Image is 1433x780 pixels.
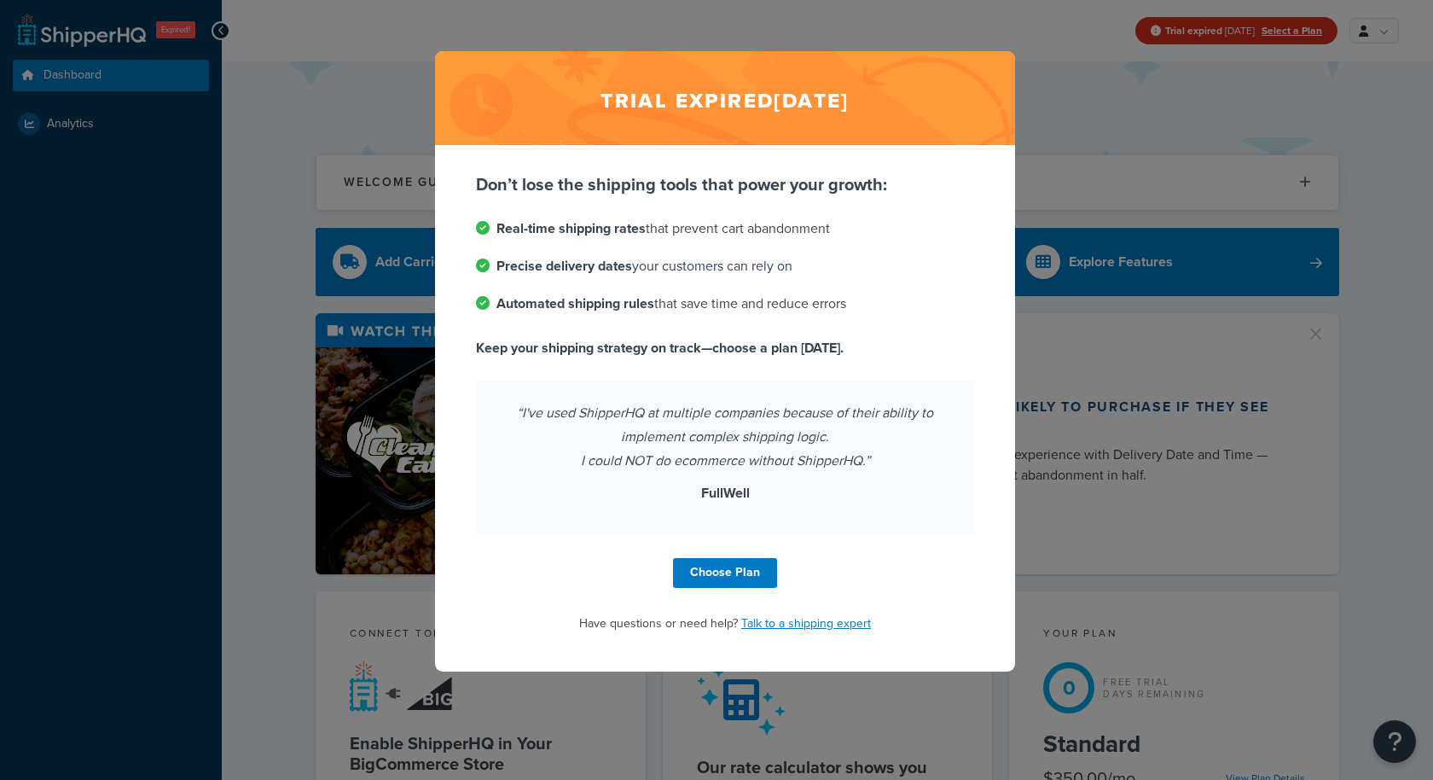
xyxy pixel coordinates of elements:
[496,481,954,505] p: FullWell
[476,336,974,360] p: Keep your shipping strategy on track—choose a plan [DATE].
[496,401,954,473] p: “I've used ShipperHQ at multiple companies because of their ability to implement complex shipping...
[476,292,974,316] li: that save time and reduce errors
[741,614,871,632] a: Talk to a shipping expert
[673,558,777,588] a: Choose Plan
[496,256,632,276] strong: Precise delivery dates
[435,51,1015,145] h2: Trial expired [DATE]
[496,294,654,313] strong: Automated shipping rules
[476,172,974,196] p: Don’t lose the shipping tools that power your growth:
[476,612,974,636] p: Have questions or need help?
[476,254,974,278] li: your customers can rely on
[496,218,646,238] strong: Real-time shipping rates
[476,217,974,241] li: that prevent cart abandonment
